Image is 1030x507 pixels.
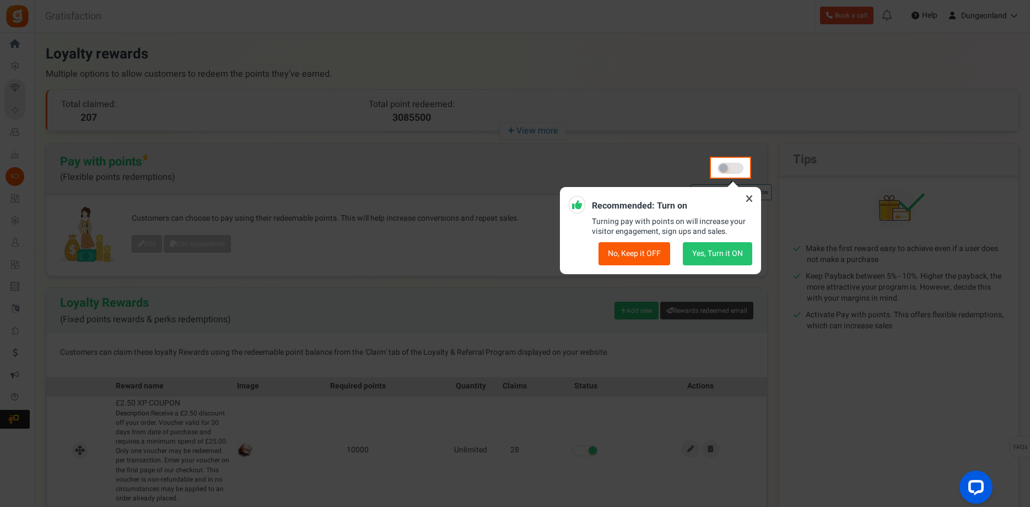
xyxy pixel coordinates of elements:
h5: Recommended: Turn on [592,201,752,211]
p: Turning pay with points on will increase your visitor engagement, sign ups and sales. [592,217,752,237]
button: Yes, Turn it ON [683,242,752,265]
button: No, Keep it OFF [598,242,670,265]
